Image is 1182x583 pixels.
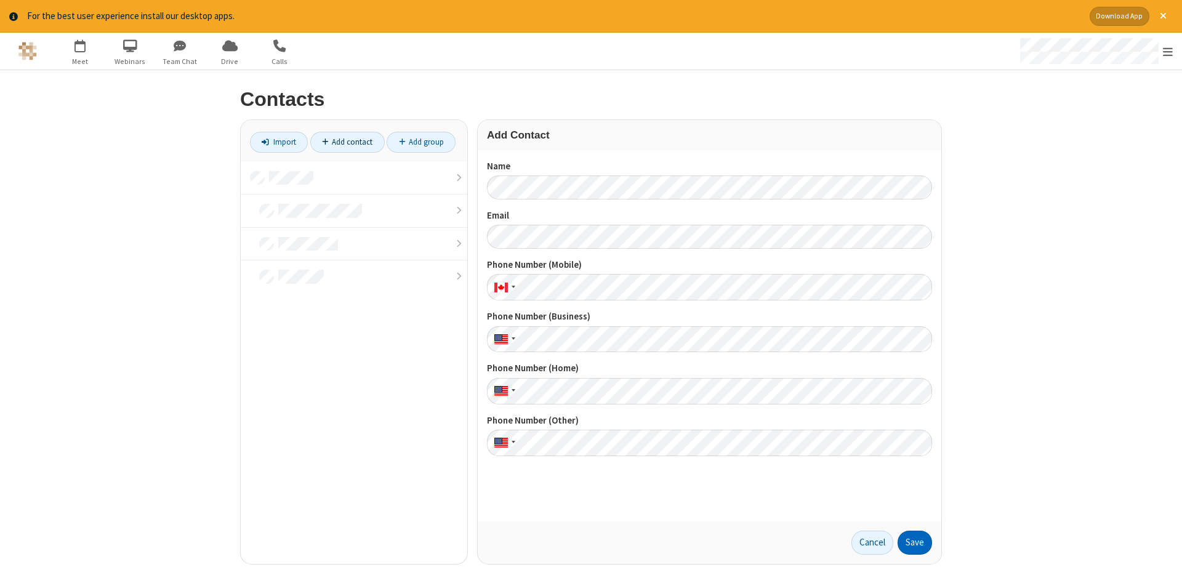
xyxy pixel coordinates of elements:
[1008,33,1182,70] div: Open menu
[851,531,893,555] a: Cancel
[250,132,308,153] a: Import
[487,326,519,353] div: United States: + 1
[157,56,203,67] span: Team Chat
[207,56,253,67] span: Drive
[898,531,932,555] button: Save
[27,9,1080,23] div: For the best user experience install our desktop apps.
[240,89,942,110] h2: Contacts
[1154,7,1173,26] button: Close alert
[57,56,103,67] span: Meet
[4,33,50,70] button: Logo
[107,56,153,67] span: Webinars
[487,361,932,376] label: Phone Number (Home)
[487,274,519,300] div: Canada: + 1
[487,129,932,141] h3: Add Contact
[487,310,932,324] label: Phone Number (Business)
[487,414,932,428] label: Phone Number (Other)
[387,132,456,153] a: Add group
[1090,7,1149,26] button: Download App
[18,42,37,60] img: QA Selenium DO NOT DELETE OR CHANGE
[487,430,519,456] div: United States: + 1
[257,56,303,67] span: Calls
[487,378,519,404] div: United States: + 1
[487,209,932,223] label: Email
[310,132,385,153] a: Add contact
[487,258,932,272] label: Phone Number (Mobile)
[487,159,932,174] label: Name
